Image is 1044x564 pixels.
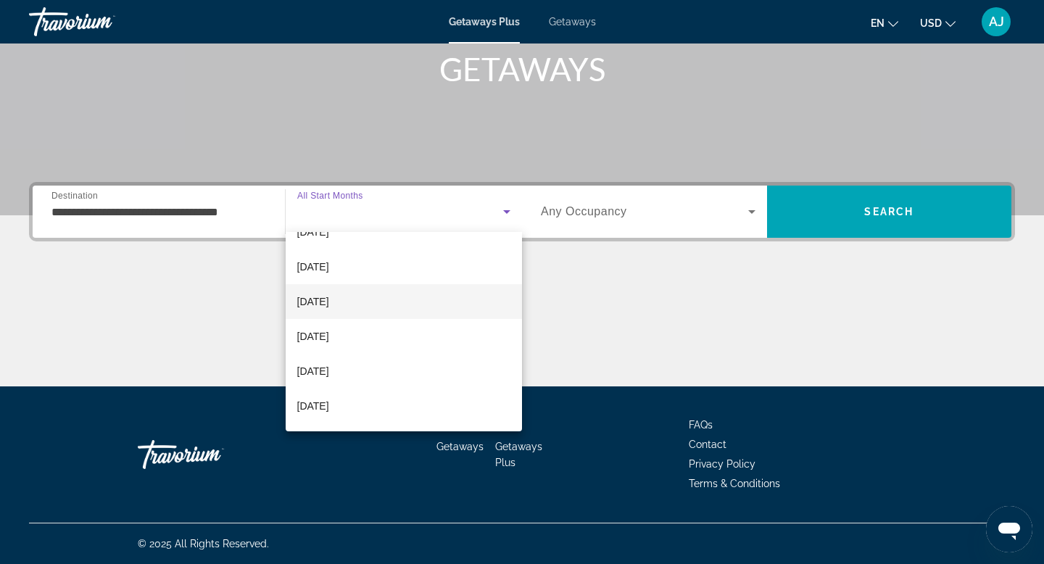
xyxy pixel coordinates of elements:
span: [DATE] [297,258,329,275]
span: [DATE] [297,362,329,380]
iframe: Button to launch messaging window [986,506,1032,552]
span: [DATE] [297,223,329,241]
span: [DATE] [297,293,329,310]
span: [DATE] [297,397,329,415]
span: [DATE] [297,328,329,345]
